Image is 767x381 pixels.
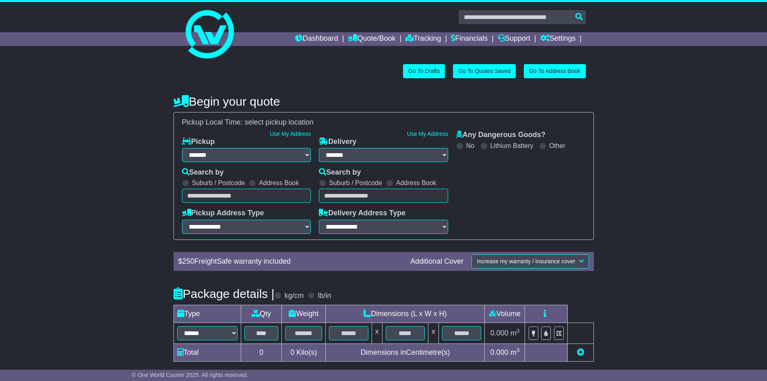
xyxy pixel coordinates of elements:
[456,131,546,139] label: Any Dangerous Goods?
[319,209,405,218] label: Delivery Address Type
[477,258,575,264] span: Increase my warranty / insurance cover
[245,118,314,126] span: select pickup location
[174,95,594,108] h4: Begin your quote
[284,291,304,300] label: kg/cm
[290,348,294,356] span: 0
[511,329,520,337] span: m
[241,344,282,361] td: 0
[174,257,407,266] div: $ FreightSafe warranty included
[178,118,589,127] div: Pickup Local Time:
[466,142,474,150] label: No
[348,32,395,46] a: Quote/Book
[318,291,331,300] label: lb/in
[403,64,445,78] a: Go To Drafts
[282,305,326,323] td: Weight
[259,179,299,187] label: Address Book
[406,257,467,266] div: Additional Cover
[511,348,520,356] span: m
[471,254,589,269] button: Increase my warranty / insurance cover
[372,323,382,344] td: x
[192,179,245,187] label: Suburb / Postcode
[517,347,520,353] sup: 3
[270,131,311,137] a: Use My Address
[326,344,485,361] td: Dimensions in Centimetre(s)
[174,287,275,300] h4: Package details |
[405,32,441,46] a: Tracking
[428,323,439,344] td: x
[282,344,326,361] td: Kilo(s)
[329,179,382,187] label: Suburb / Postcode
[319,137,356,146] label: Delivery
[485,305,525,323] td: Volume
[182,168,224,177] label: Search by
[174,344,241,361] td: Total
[326,305,485,323] td: Dimensions (L x W x H)
[241,305,282,323] td: Qty
[498,32,530,46] a: Support
[295,32,338,46] a: Dashboard
[451,32,488,46] a: Financials
[182,137,215,146] label: Pickup
[319,168,361,177] label: Search by
[549,142,565,150] label: Other
[517,328,520,334] sup: 3
[396,179,436,187] label: Address Book
[490,329,509,337] span: 0.000
[182,257,194,265] span: 250
[540,32,576,46] a: Settings
[407,131,448,137] a: Use My Address
[524,64,585,78] a: Go To Address Book
[490,348,509,356] span: 0.000
[132,372,248,378] span: © One World Courier 2025. All rights reserved.
[174,305,241,323] td: Type
[490,142,533,150] label: Lithium Battery
[182,209,264,218] label: Pickup Address Type
[577,348,584,356] a: Add new item
[453,64,516,78] a: Go To Quotes Saved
